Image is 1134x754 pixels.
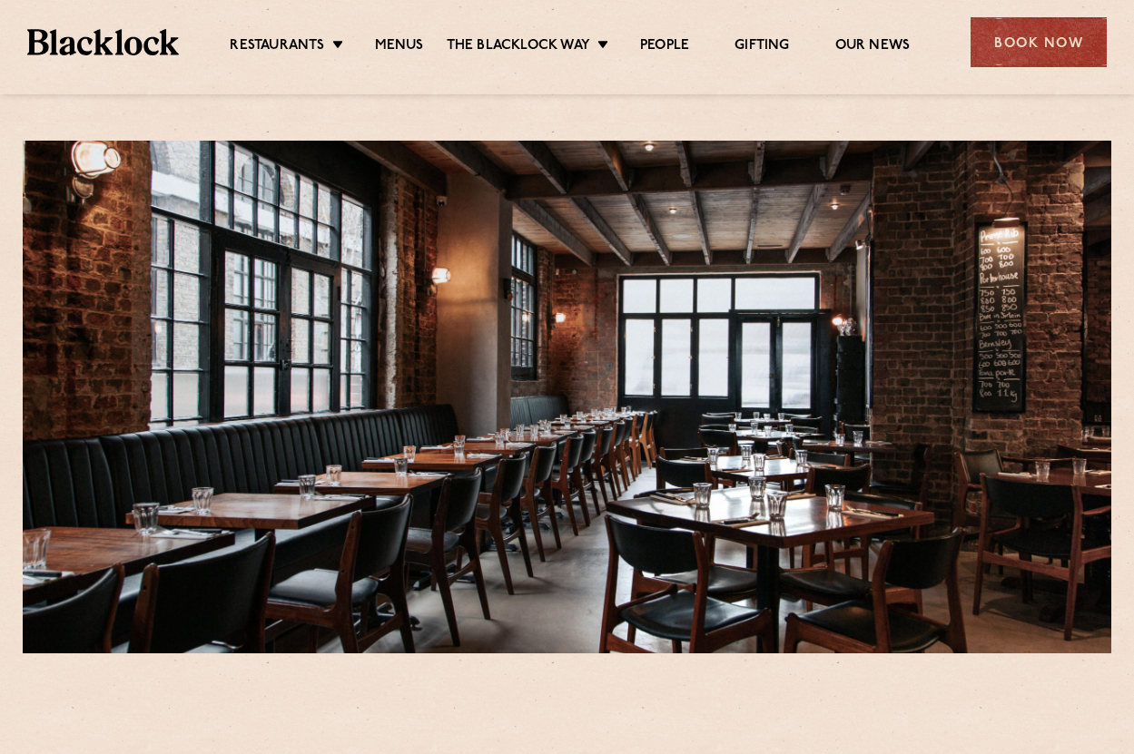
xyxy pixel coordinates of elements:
a: Our News [835,37,911,57]
div: Book Now [971,17,1107,67]
a: Menus [375,37,424,57]
a: People [640,37,689,57]
a: The Blacklock Way [447,37,590,57]
img: BL_Textured_Logo-footer-cropped.svg [27,29,179,54]
a: Restaurants [230,37,324,57]
a: Gifting [735,37,789,57]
